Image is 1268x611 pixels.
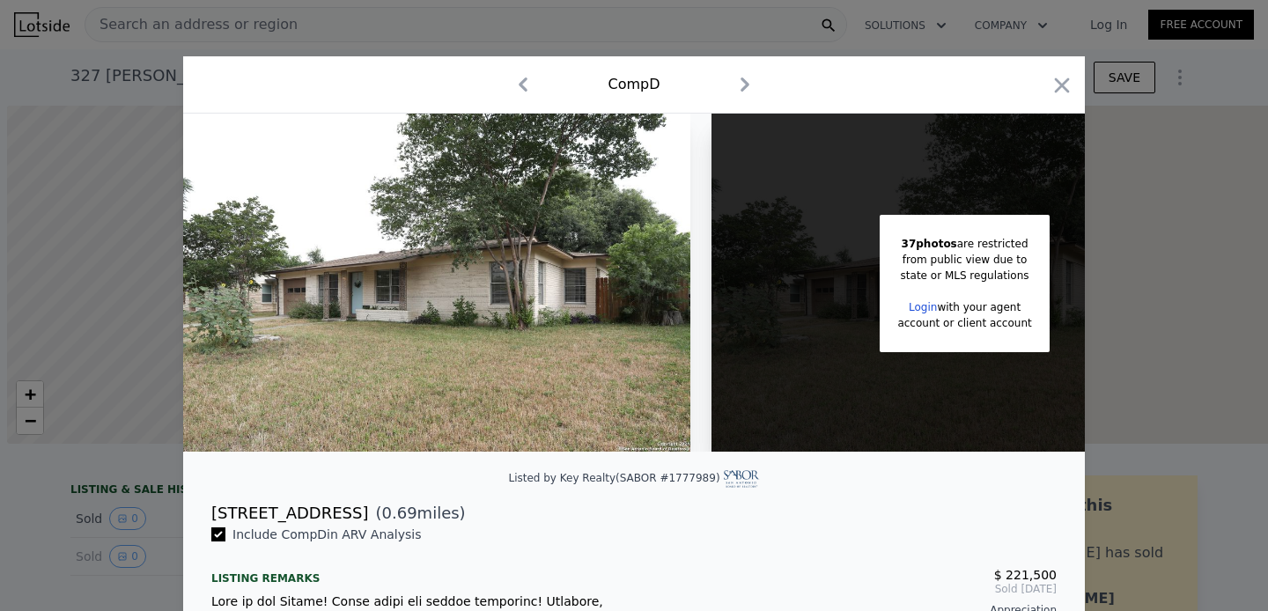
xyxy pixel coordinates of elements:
[508,472,759,484] div: Listed by Key Realty (SABOR #1777989)
[897,268,1031,283] div: state or MLS regulations
[724,470,760,488] img: SABOR Logo
[897,315,1031,331] div: account or client account
[909,301,937,313] a: Login
[648,582,1057,596] span: Sold [DATE]
[937,301,1021,313] span: with your agent
[897,236,1031,252] div: are restricted
[902,238,957,250] span: 37 photos
[211,557,620,585] div: Listing remarks
[225,527,429,541] span: Include Comp D in ARV Analysis
[897,252,1031,268] div: from public view due to
[183,114,690,452] img: Property Img
[994,568,1057,582] span: $ 221,500
[382,504,417,522] span: 0.69
[608,74,660,95] div: Comp D
[211,501,368,526] div: [STREET_ADDRESS]
[368,501,465,526] span: ( miles)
